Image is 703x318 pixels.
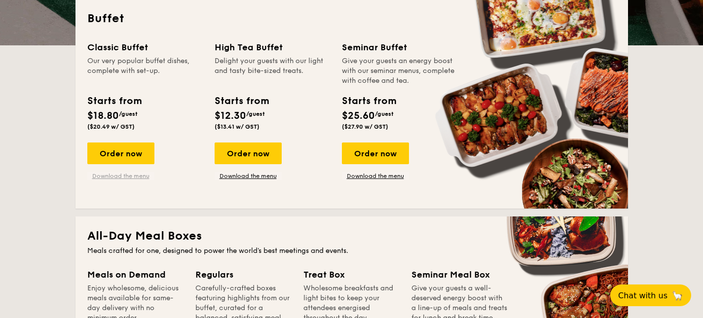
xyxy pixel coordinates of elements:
[87,56,203,86] div: Our very popular buffet dishes, complete with set-up.
[87,172,154,180] a: Download the menu
[215,142,282,164] div: Order now
[303,268,400,282] div: Treat Box
[342,142,409,164] div: Order now
[342,94,396,108] div: Starts from
[610,284,691,306] button: Chat with us🦙
[671,290,683,301] span: 🦙
[87,11,616,27] h2: Buffet
[119,110,138,117] span: /guest
[195,268,292,282] div: Regulars
[618,291,667,300] span: Chat with us
[342,56,457,86] div: Give your guests an energy boost with our seminar menus, complete with coffee and tea.
[342,172,409,180] a: Download the menu
[215,56,330,86] div: Delight your guests with our light and tasty bite-sized treats.
[215,172,282,180] a: Download the menu
[87,268,184,282] div: Meals on Demand
[375,110,394,117] span: /guest
[215,110,246,122] span: $12.30
[87,142,154,164] div: Order now
[411,268,508,282] div: Seminar Meal Box
[215,123,259,130] span: ($13.41 w/ GST)
[87,228,616,244] h2: All-Day Meal Boxes
[215,40,330,54] div: High Tea Buffet
[87,110,119,122] span: $18.80
[246,110,265,117] span: /guest
[87,123,135,130] span: ($20.49 w/ GST)
[87,246,616,256] div: Meals crafted for one, designed to power the world's best meetings and events.
[342,123,388,130] span: ($27.90 w/ GST)
[87,40,203,54] div: Classic Buffet
[342,40,457,54] div: Seminar Buffet
[342,110,375,122] span: $25.60
[215,94,268,108] div: Starts from
[87,94,141,108] div: Starts from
